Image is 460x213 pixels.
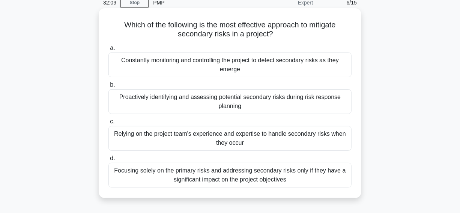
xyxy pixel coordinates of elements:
div: Relying on the project team's experience and expertise to handle secondary risks when they occur [108,126,352,151]
div: Proactively identifying and assessing potential secondary risks during risk response planning [108,89,352,114]
span: b. [110,81,115,88]
span: a. [110,45,115,51]
span: d. [110,155,115,161]
h5: Which of the following is the most effective approach to mitigate secondary risks in a project? [108,20,352,39]
div: Focusing solely on the primary risks and addressing secondary risks only if they have a significa... [108,163,352,187]
span: c. [110,118,114,124]
div: Constantly monitoring and controlling the project to detect secondary risks as they emerge [108,52,352,77]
